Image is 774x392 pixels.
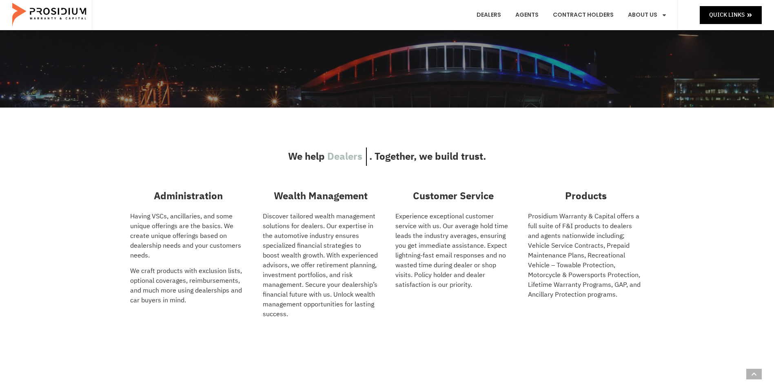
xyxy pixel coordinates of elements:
[709,10,745,20] span: Quick Links
[395,211,512,290] p: Experience exceptional customer service with us. Our average hold time leads the industry average...
[263,189,379,203] h3: Wealth Management
[130,211,246,260] p: Having VSCs, ancillaries, and some unique offerings are the basics. We create unique offerings ba...
[395,189,512,203] h3: Customer Service
[263,211,379,319] p: Discover tailored wealth management solutions for dealers. Our expertise in the automotive indust...
[288,148,325,166] span: We help
[369,148,486,166] span: . Together, we build trust.
[528,189,644,203] h3: Products
[130,266,246,305] p: We craft products with exclusion lists, optional coverages, reimbursements, and much more using d...
[130,189,246,203] h3: Administration
[528,211,644,300] p: Prosidium Warranty & Capital offers a full suite of F&I products to dealers and agents nationwide...
[700,6,762,24] a: Quick Links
